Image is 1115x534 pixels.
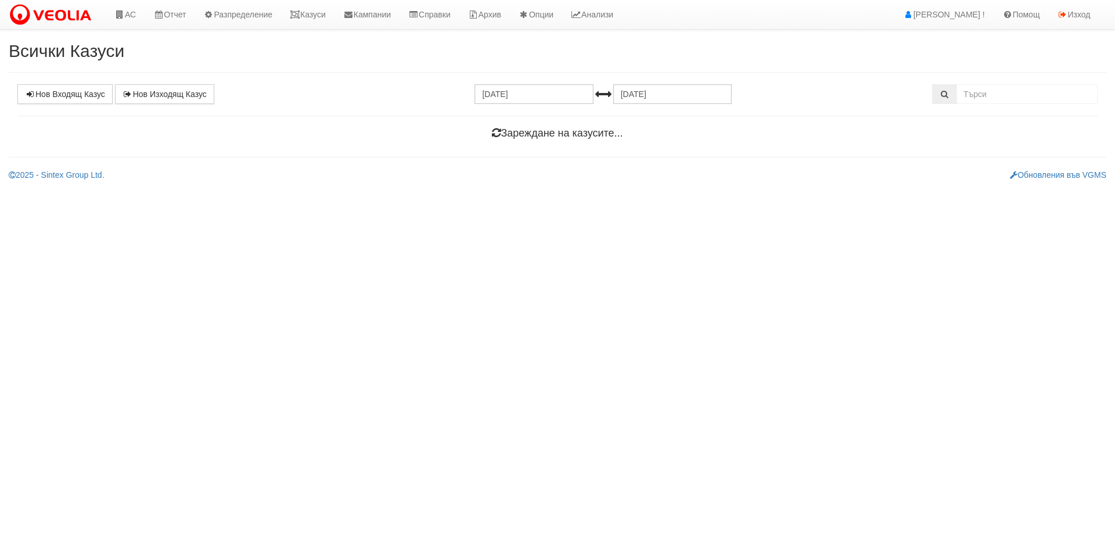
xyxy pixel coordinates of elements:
[9,3,97,27] img: VeoliaLogo.png
[17,84,113,104] a: Нов Входящ Казус
[9,41,1106,60] h2: Всички Казуси
[9,170,105,180] a: 2025 - Sintex Group Ltd.
[956,84,1098,104] input: Търсене по Идентификатор, Бл/Вх/Ап, Тип, Описание, Моб. Номер, Имейл, Файл, Коментар,
[1010,170,1106,180] a: Обновления във VGMS
[17,128,1098,139] h4: Зареждане на казусите...
[115,84,214,104] a: Нов Изходящ Казус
